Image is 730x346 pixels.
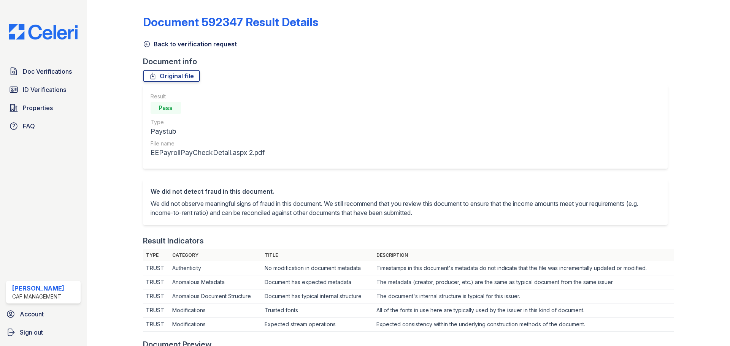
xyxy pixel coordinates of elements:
[3,307,84,322] a: Account
[169,261,261,275] td: Authenticity
[23,85,66,94] span: ID Verifications
[143,15,318,29] a: Document 592347 Result Details
[3,24,84,39] img: CE_Logo_Blue-a8612792a0a2168367f1c8372b55b34899dd931a85d93a1a3d3e32e68fde9ad4.png
[12,284,64,293] div: [PERSON_NAME]
[151,126,265,137] div: Paystub
[151,140,265,147] div: File name
[169,289,261,303] td: Anomalous Document Structure
[373,303,674,318] td: All of the fonts in use here are typically used by the issuer in this kind of document.
[143,289,170,303] td: TRUST
[6,100,81,115] a: Properties
[23,103,53,112] span: Properties
[151,93,265,100] div: Result
[262,303,373,318] td: Trusted fonts
[12,293,64,300] div: CAF Management
[23,122,35,131] span: FAQ
[169,275,261,289] td: Anomalous Metadata
[169,303,261,318] td: Modifications
[143,39,237,49] a: Back to verification request
[6,64,81,79] a: Doc Verifications
[143,56,674,67] div: Document info
[143,70,200,82] a: Original file
[262,261,373,275] td: No modification in document metadata
[20,310,44,319] span: Account
[143,303,170,318] td: TRUST
[151,199,660,217] p: We did not observe meaningful signs of fraud in this document. We still recommend that you review...
[169,249,261,261] th: Category
[143,249,170,261] th: Type
[262,289,373,303] td: Document has typical internal structure
[6,118,81,134] a: FAQ
[373,261,674,275] td: Timestamps in this document's metadata do not indicate that the file was incrementally updated or...
[143,235,204,246] div: Result Indicators
[262,275,373,289] td: Document has expected metadata
[373,275,674,289] td: The metadata (creator, producer, etc.) are the same as typical document from the same issuer.
[262,318,373,332] td: Expected stream operations
[151,102,181,114] div: Pass
[3,325,84,340] a: Sign out
[373,289,674,303] td: The document's internal structure is typical for this issuer.
[373,318,674,332] td: Expected consistency within the underlying construction methods of the document.
[143,318,170,332] td: TRUST
[151,187,660,196] div: We did not detect fraud in this document.
[20,328,43,337] span: Sign out
[262,249,373,261] th: Title
[373,249,674,261] th: Description
[143,275,170,289] td: TRUST
[6,82,81,97] a: ID Verifications
[151,118,265,126] div: Type
[151,147,265,158] div: EEPayrollPayCheckDetail.aspx 2.pdf
[23,67,72,76] span: Doc Verifications
[143,261,170,275] td: TRUST
[169,318,261,332] td: Modifications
